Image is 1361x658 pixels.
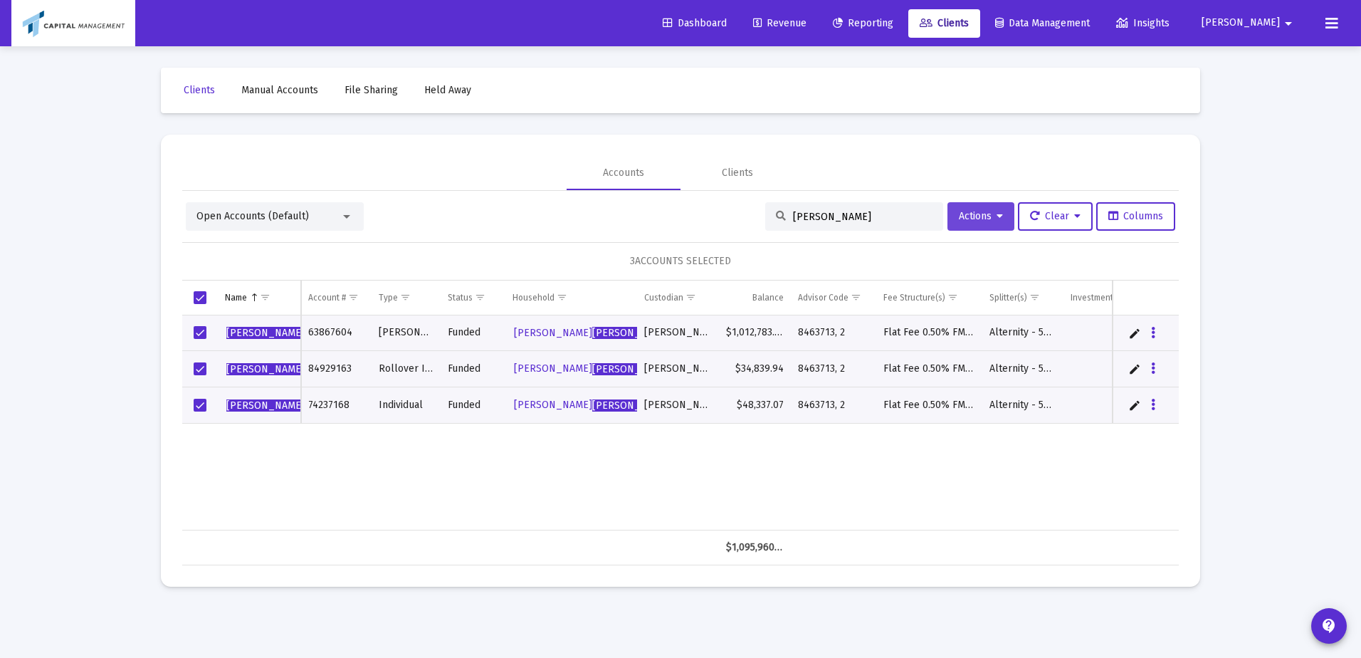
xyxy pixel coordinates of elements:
[1128,399,1141,412] a: Edit
[984,9,1101,38] a: Data Management
[719,387,792,424] td: $48,337.07
[225,395,389,416] a: [PERSON_NAME], [PERSON_NAME]
[1320,617,1338,634] mat-icon: contact_support
[301,351,371,387] td: 84929163
[947,292,958,303] span: Show filter options for column 'Fee Structure(s)'
[793,211,932,223] input: Search
[226,327,305,339] span: [PERSON_NAME]
[448,398,498,412] div: Funded
[182,281,1179,565] div: Data grid
[876,351,982,387] td: Flat Fee 0.50% FMAN
[685,292,696,303] span: Show filter options for column 'Custodian'
[1018,202,1093,231] button: Clear
[226,362,388,375] span: , [PERSON_NAME]
[635,255,731,267] span: ACCOUNTS SELECTED
[719,281,792,315] td: Column Balance
[1071,292,1139,303] div: Investment Model
[513,323,721,344] a: [PERSON_NAME][PERSON_NAME]Household
[514,327,720,339] span: [PERSON_NAME] Household
[1184,9,1314,37] button: [PERSON_NAME]
[345,84,398,96] span: File Sharing
[194,291,206,304] div: Select all
[651,9,738,38] a: Dashboard
[1108,210,1163,222] span: Columns
[791,387,876,424] td: 8463713, 2
[798,292,848,303] div: Advisor Code
[424,84,471,96] span: Held Away
[505,281,638,315] td: Column Household
[441,281,505,315] td: Column Status
[475,292,485,303] span: Show filter options for column 'Status'
[194,326,206,339] div: Select row
[226,399,388,411] span: , [PERSON_NAME]
[1116,17,1170,29] span: Insights
[301,315,371,351] td: 63867604
[348,292,359,303] span: Show filter options for column 'Account #'
[947,202,1014,231] button: Actions
[982,351,1063,387] td: Alternity - 50%
[1280,9,1297,38] mat-icon: arrow_drop_down
[513,395,721,416] a: [PERSON_NAME][PERSON_NAME]Household
[194,399,206,412] div: Select row
[920,17,969,29] span: Clients
[218,281,301,315] td: Column Name
[230,76,330,105] a: Manual Accounts
[225,358,389,380] a: [PERSON_NAME], [PERSON_NAME]
[637,351,718,387] td: [PERSON_NAME]
[752,292,784,303] div: Balance
[726,540,784,555] div: $1,095,960.26
[1029,292,1040,303] span: Show filter options for column 'Splitter(s)'
[982,281,1063,315] td: Column Splitter(s)
[194,362,206,375] div: Select row
[514,362,720,375] span: [PERSON_NAME] Household
[448,292,473,303] div: Status
[742,9,818,38] a: Revenue
[719,351,792,387] td: $34,839.94
[196,210,309,222] span: Open Accounts (Default)
[513,358,721,380] a: [PERSON_NAME][PERSON_NAME]Household
[1128,327,1141,340] a: Edit
[225,323,389,344] a: [PERSON_NAME], [PERSON_NAME]
[260,292,270,303] span: Show filter options for column 'Name'
[982,315,1063,351] td: Alternity - 50%
[876,315,982,351] td: Flat Fee 0.50% FMAN
[372,315,441,351] td: [PERSON_NAME]
[400,292,411,303] span: Show filter options for column 'Type'
[876,387,982,424] td: Flat Fee 0.50% FMAN
[301,387,371,424] td: 74237168
[226,399,305,412] span: [PERSON_NAME]
[637,281,718,315] td: Column Custodian
[753,17,806,29] span: Revenue
[908,9,980,38] a: Clients
[833,17,893,29] span: Reporting
[791,351,876,387] td: 8463713, 2
[514,399,720,411] span: [PERSON_NAME] Household
[603,166,644,180] div: Accounts
[308,292,346,303] div: Account #
[883,292,945,303] div: Fee Structure(s)
[241,84,318,96] span: Manual Accounts
[995,17,1090,29] span: Data Management
[592,327,671,339] span: [PERSON_NAME]
[226,327,388,339] span: , [PERSON_NAME]
[448,325,498,340] div: Funded
[557,292,567,303] span: Show filter options for column 'Household'
[644,292,683,303] div: Custodian
[592,399,671,412] span: [PERSON_NAME]
[637,315,718,351] td: [PERSON_NAME]
[592,363,671,375] span: [PERSON_NAME]
[1105,9,1181,38] a: Insights
[722,166,753,180] div: Clients
[172,76,226,105] a: Clients
[372,281,441,315] td: Column Type
[663,17,727,29] span: Dashboard
[630,255,635,267] span: 3
[379,292,398,303] div: Type
[301,281,371,315] td: Column Account #
[1063,281,1171,315] td: Column Investment Model
[989,292,1027,303] div: Splitter(s)
[413,76,483,105] a: Held Away
[791,281,876,315] td: Column Advisor Code
[876,281,982,315] td: Column Fee Structure(s)
[637,387,718,424] td: [PERSON_NAME]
